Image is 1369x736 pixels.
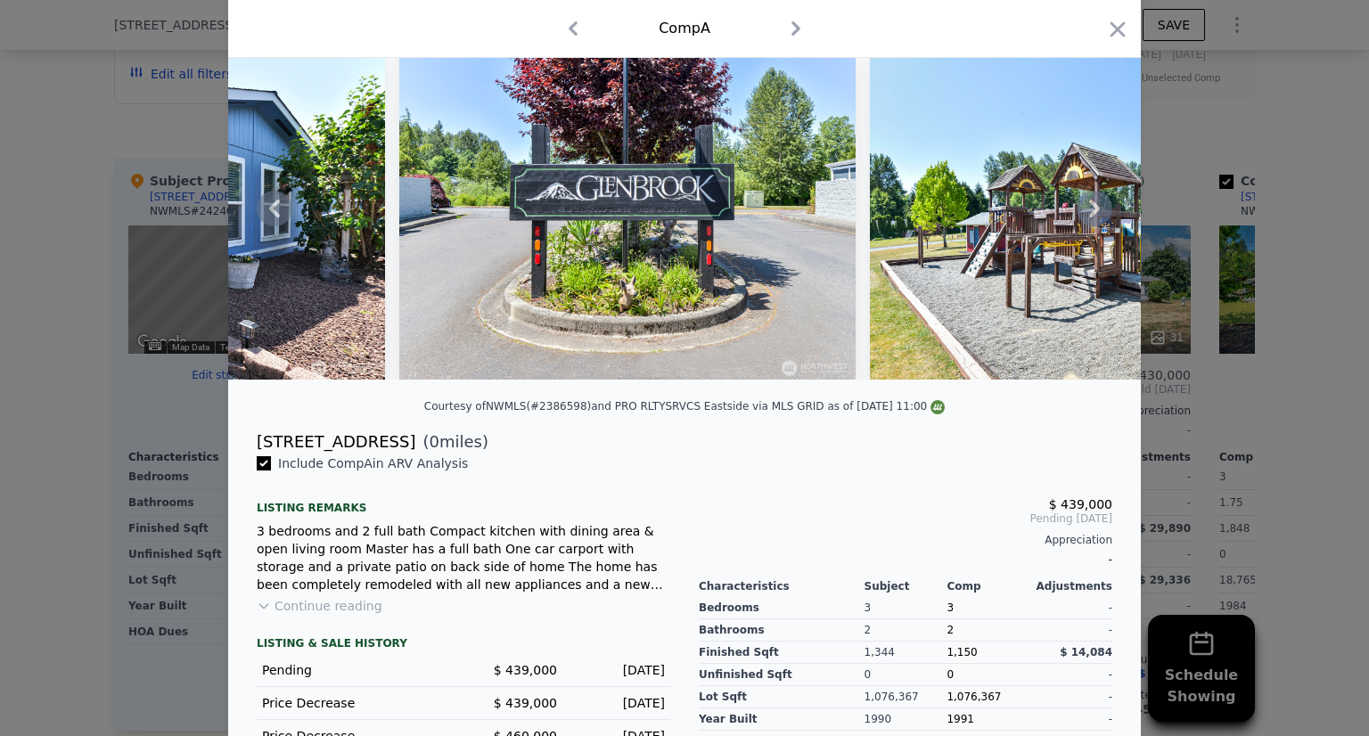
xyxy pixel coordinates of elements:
div: Appreciation [699,533,1112,547]
div: Lot Sqft [699,686,865,708]
img: Property Img [399,37,856,380]
div: 0 [865,664,947,686]
div: 3 [865,597,947,619]
span: $ 14,084 [1060,646,1112,658]
button: Continue reading [257,597,382,615]
div: Comp A [659,18,710,39]
div: Finished Sqft [699,642,865,664]
div: Unfinished Sqft [699,664,865,686]
img: Property Img [870,37,1326,380]
div: - [1029,686,1112,708]
div: [DATE] [571,694,665,712]
div: 2 [947,619,1029,642]
span: 1,076,367 [947,691,1001,703]
div: LISTING & SALE HISTORY [257,636,670,654]
div: Characteristics [699,579,865,593]
div: Courtesy of NWMLS (#2386598) and PRO RLTYSRVCS Eastside via MLS GRID as of [DATE] 11:00 [424,400,945,413]
div: - [699,547,1112,572]
div: [STREET_ADDRESS] [257,429,415,454]
span: Pending [DATE] [699,511,1112,526]
div: - [1029,708,1112,731]
span: ( miles) [415,429,488,454]
div: Listing remarks [257,487,670,515]
img: NWMLS Logo [930,400,945,414]
span: $ 439,000 [1049,497,1112,511]
div: 1991 [947,708,1029,731]
div: Bedrooms [699,597,865,619]
div: Bathrooms [699,619,865,642]
span: 0 [947,668,954,681]
div: 3 bedrooms and 2 full bath Compact kitchen with dining area & open living room Master has a full ... [257,522,670,593]
div: Year Built [699,708,865,731]
div: Price Decrease [262,694,449,712]
div: - [1029,619,1112,642]
div: - [1029,664,1112,686]
div: - [1029,597,1112,619]
span: 3 [947,601,954,614]
div: Comp [947,579,1029,593]
span: $ 439,000 [494,663,557,677]
div: Subject [865,579,947,593]
span: Include Comp A in ARV Analysis [271,456,475,470]
div: 1,344 [865,642,947,664]
div: Pending [262,661,449,679]
span: $ 439,000 [494,696,557,710]
div: 2 [865,619,947,642]
div: [DATE] [571,661,665,679]
div: 1,076,367 [865,686,947,708]
div: 1990 [865,708,947,731]
div: Adjustments [1029,579,1112,593]
span: 1,150 [947,646,977,658]
span: 0 [430,432,439,451]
